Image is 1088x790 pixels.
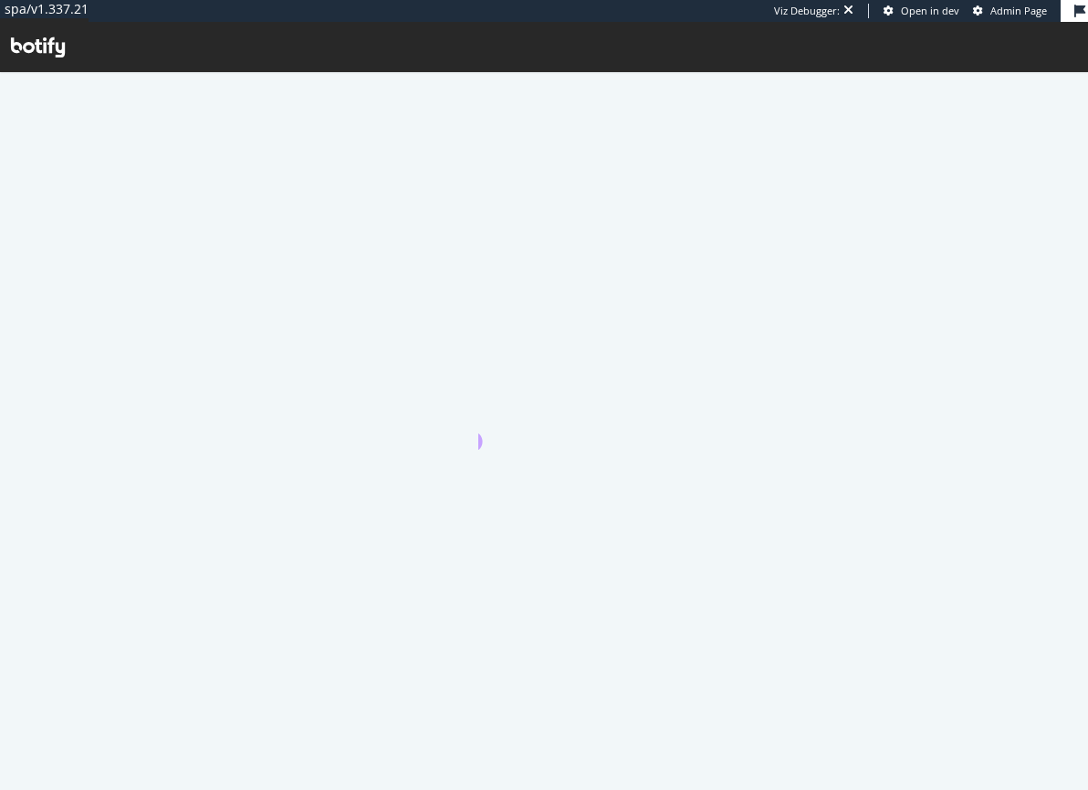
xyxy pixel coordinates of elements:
div: animation [478,384,610,450]
a: Open in dev [884,4,959,18]
div: Viz Debugger: [774,4,840,18]
span: Open in dev [901,4,959,17]
a: Admin Page [973,4,1047,18]
span: Admin Page [990,4,1047,17]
